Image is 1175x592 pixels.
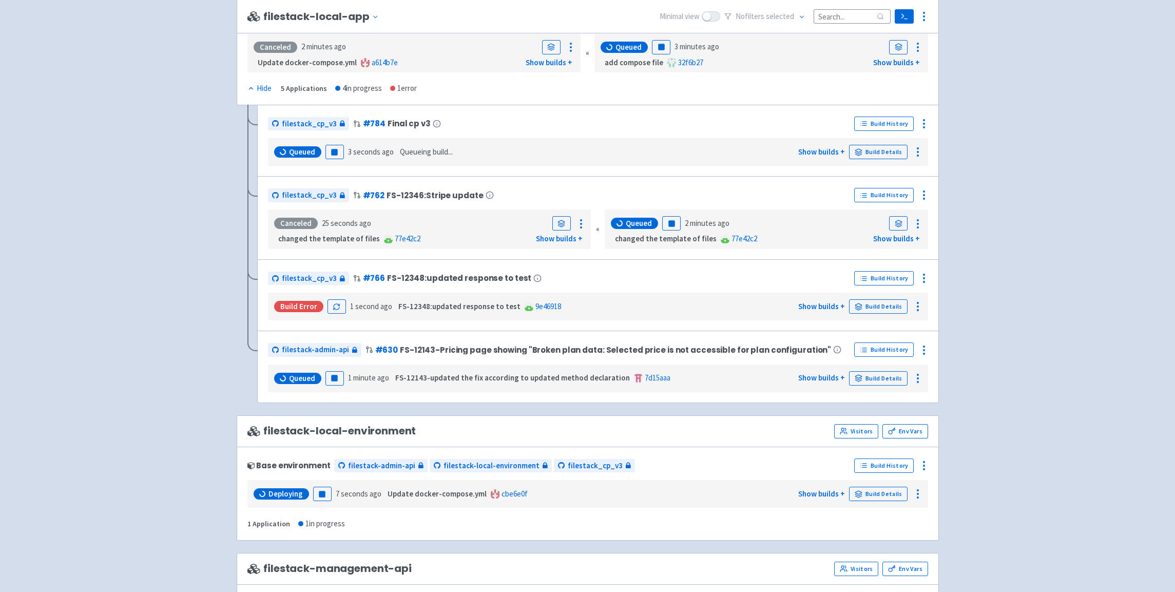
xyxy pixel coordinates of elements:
span: filestack-admin-api [348,460,415,472]
span: filestack-management-api [247,563,412,575]
span: Queued [289,373,315,384]
div: Canceled [274,218,318,229]
strong: changed the template of files [278,234,380,243]
div: Base environment [247,461,331,470]
time: 2 minutes ago [301,42,346,51]
a: Env Vars [882,562,928,576]
a: Build Details [849,145,908,159]
a: 7d15aaa [645,373,670,383]
a: Show builds + [536,234,583,243]
a: Env Vars [882,424,928,438]
a: a614b7e [372,58,398,67]
button: Pause [313,487,332,501]
span: Deploying [268,489,303,499]
a: Show builds + [798,373,845,383]
span: filestack_cp_v3 [282,273,337,284]
span: filestack_cp_v3 [282,118,337,130]
time: 1 minute ago [348,373,389,383]
span: filestack_cp_v3 [568,460,623,472]
a: Show builds + [798,301,845,311]
a: Build History [854,459,914,473]
a: #784 [363,118,386,129]
span: filestack_cp_v3 [282,189,337,201]
span: FS-12346:Stripe update [387,191,484,200]
a: Show builds + [873,58,920,67]
span: FS-12348:updated response to test [387,274,531,282]
button: Pause [325,145,344,159]
span: FS-12143-Pricing page showing "Broken plan data: Selected price is not accessible for plan config... [400,346,831,354]
button: Pause [325,371,344,386]
a: Build Details [849,487,908,501]
div: « [596,209,600,249]
div: 1 in progress [298,518,345,530]
a: Build History [854,342,914,357]
a: Show builds + [526,58,572,67]
div: 5 Applications [281,83,327,94]
span: filestack-local-environment [444,460,540,472]
button: Hide [247,83,273,94]
strong: add compose file [605,58,663,67]
a: filestack-admin-api [334,459,428,473]
a: filestack_cp_v3 [554,459,635,473]
span: filestack-local-environment [247,425,416,437]
a: #766 [363,273,386,283]
a: filestack_cp_v3 [268,188,349,202]
strong: Update docker-compose.yml [388,489,487,499]
time: 25 seconds ago [322,218,371,228]
span: Queued [615,42,642,52]
strong: changed the template of files [615,234,717,243]
a: #630 [375,345,398,355]
strong: FS-12143-updated the fix according to updated method declaration [395,373,630,383]
div: 1 error [390,83,417,94]
button: Pause [652,40,670,54]
div: Build Error [274,301,323,312]
a: filestack-admin-api [268,343,361,357]
a: 77e42c2 [395,234,420,243]
a: Visitors [834,424,878,438]
a: 9e46918 [535,301,561,311]
a: Build Details [849,371,908,386]
span: filestack-admin-api [282,344,349,356]
span: Queueing build... [400,146,453,158]
a: filestack_cp_v3 [268,117,349,131]
span: Minimal view [660,11,700,23]
a: Build Details [849,299,908,314]
span: Queued [626,218,652,228]
strong: Update docker-compose.yml [258,58,357,67]
a: Show builds + [798,147,845,157]
div: 1 Application [247,518,290,530]
div: « [586,33,589,73]
a: cbe6e0f [502,489,528,499]
a: Visitors [834,562,878,576]
div: Hide [247,83,272,94]
span: Final cp v3 [388,119,431,128]
time: 7 seconds ago [336,489,381,499]
span: selected [766,11,794,21]
button: Pause [662,216,681,231]
a: Terminal [895,9,914,24]
time: 3 minutes ago [675,42,719,51]
a: Build History [854,117,914,131]
a: 32f6b27 [678,58,703,67]
time: 3 seconds ago [348,147,394,157]
a: filestack-local-environment [430,459,552,473]
span: Queued [289,147,315,157]
time: 2 minutes ago [685,218,729,228]
a: Build History [854,271,914,285]
a: 77e42c2 [731,234,757,243]
button: filestack-local-app [263,11,382,23]
a: Show builds + [798,489,845,499]
a: Build History [854,188,914,202]
a: #762 [363,190,385,201]
a: Show builds + [873,234,920,243]
a: filestack_cp_v3 [268,272,349,285]
span: No filter s [736,11,794,23]
input: Search... [814,9,891,23]
div: Canceled [254,42,297,53]
strong: FS-12348:updated response to test [398,301,521,311]
div: 4 in progress [335,83,382,94]
time: 1 second ago [350,301,392,311]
